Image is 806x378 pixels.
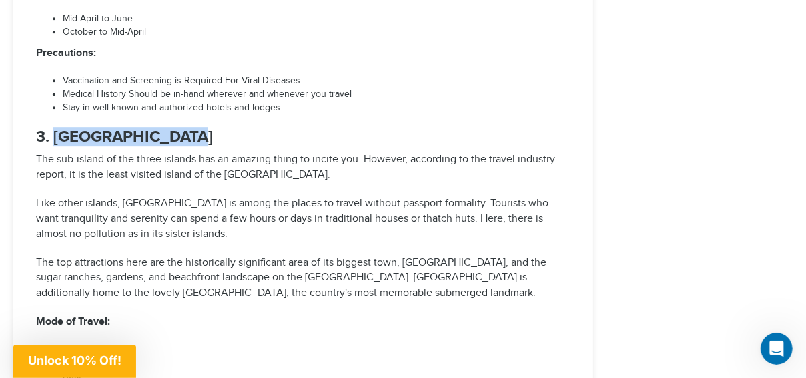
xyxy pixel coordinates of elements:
strong: 3. [GEOGRAPHIC_DATA] [36,127,213,146]
strong: Mode of Travel: [36,315,110,328]
strong: Precautions: [36,47,96,59]
div: Unlock 10% Off! [13,345,136,378]
span: Unlock 10% Off! [28,353,121,367]
iframe: Intercom live chat [761,333,793,365]
li: Vaccination and Screening is Required For Viral Diseases [63,75,570,88]
li: Water Taxi [63,357,570,370]
li: Ferry Service [63,343,570,357]
p: Like other islands, [GEOGRAPHIC_DATA] is among the places to travel without passport formality. T... [36,196,570,242]
p: The sub-island of the three islands has an amazing thing to incite you. However, according to the... [36,152,570,183]
li: October to Mid-April [63,26,570,39]
li: Stay in well-known and authorized hotels and lodges [63,102,570,115]
li: Medical History Should be in-hand wherever and whenever you travel [63,88,570,102]
p: The top attractions here are the historically significant area of its biggest town, [GEOGRAPHIC_D... [36,256,570,302]
li: Mid-April to June [63,13,570,26]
